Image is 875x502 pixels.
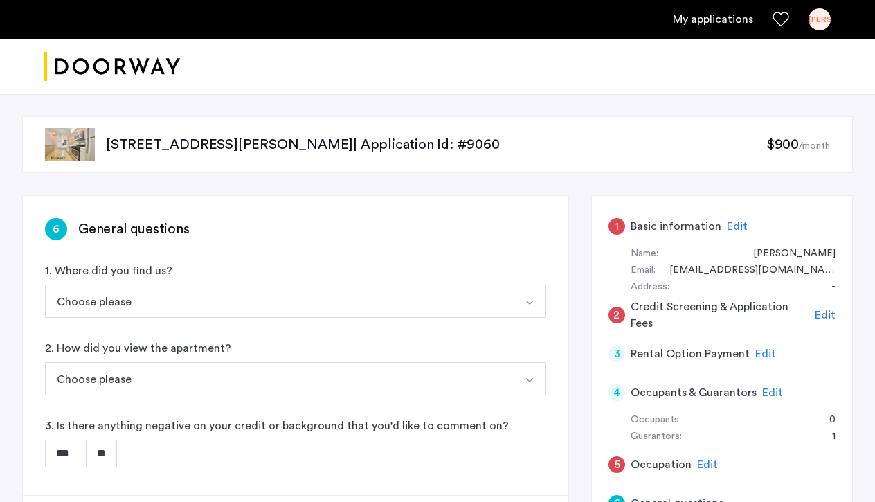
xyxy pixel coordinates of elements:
[44,41,180,93] img: logo
[44,41,180,93] a: Cazamio logo
[45,128,95,161] img: apartment
[815,412,836,429] div: 0
[809,8,831,30] div: [PERSON_NAME]
[45,285,514,318] button: Select option
[513,285,546,318] button: Select option
[608,218,625,235] div: 1
[78,219,190,239] h3: General questions
[524,297,535,308] img: arrow
[818,429,836,445] div: 1
[45,340,231,357] label: 2. How did you view the apartment?
[739,246,836,262] div: James Oliveri
[799,141,830,151] sub: /month
[631,384,757,401] h5: Occupants & Guarantors
[755,348,776,359] span: Edit
[631,279,669,296] div: Address:
[513,362,546,395] button: Select option
[727,221,748,232] span: Edit
[45,418,509,434] label: 3. Is there anything negative on your credit or background that you'd like to comment on?
[656,262,836,279] div: forksup1969@gmail.com
[631,456,692,473] h5: Occupation
[815,310,836,321] span: Edit
[631,246,658,262] div: Name:
[45,218,67,240] div: 6
[608,346,625,362] div: 3
[773,11,789,28] a: Favorites
[631,429,682,445] div: Guarantors:
[762,387,783,398] span: Edit
[673,11,753,28] a: My application
[817,447,861,488] iframe: chat widget
[631,218,721,235] h5: Basic information
[608,456,625,473] div: 5
[631,298,810,332] h5: Credit Screening & Application Fees
[818,279,836,296] div: -
[45,262,172,279] label: 1. Where did you find us?
[631,412,681,429] div: Occupants:
[697,459,718,470] span: Edit
[524,375,535,386] img: arrow
[766,138,799,152] span: $900
[45,362,514,395] button: Select option
[608,307,625,323] div: 2
[106,135,766,154] p: [STREET_ADDRESS][PERSON_NAME] | Application Id: #9060
[608,384,625,401] div: 4
[631,262,656,279] div: Email:
[631,346,750,362] h5: Rental Option Payment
